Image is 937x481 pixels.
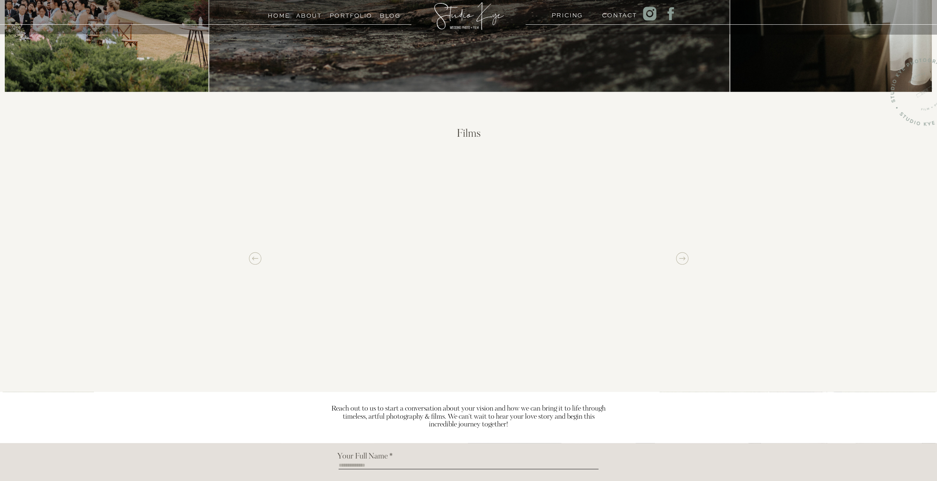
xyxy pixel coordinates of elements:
iframe: TQJX_Eeij74 [264,144,674,372]
h2: Films [364,128,574,142]
a: PRICING [552,10,580,17]
h2: Reach out to us to start a conversation about your vision and how we can bring it to life through... [330,405,607,434]
a: Portfolio [330,10,363,17]
a: Home [265,10,293,17]
a: Contact [602,10,630,17]
h2: Your Full Name * [337,452,436,462]
a: About [296,10,322,17]
a: Blog [373,10,407,17]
